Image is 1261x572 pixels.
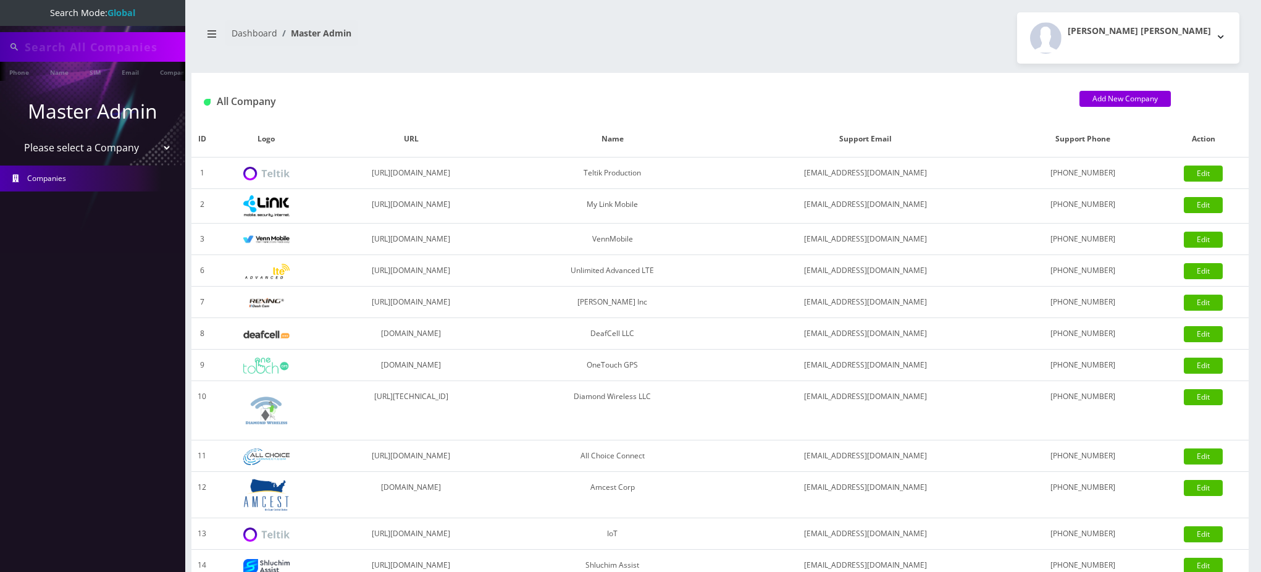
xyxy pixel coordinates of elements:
[191,472,212,518] td: 12
[502,255,723,287] td: Unlimited Advanced LTE
[320,472,502,518] td: [DOMAIN_NAME]
[502,318,723,350] td: DeafCell LLC
[502,287,723,318] td: [PERSON_NAME] Inc
[83,62,107,81] a: SIM
[320,255,502,287] td: [URL][DOMAIN_NAME]
[320,381,502,440] td: [URL][TECHNICAL_ID]
[723,189,1008,224] td: [EMAIL_ADDRESS][DOMAIN_NAME]
[191,224,212,255] td: 3
[320,518,502,550] td: [URL][DOMAIN_NAME]
[204,96,1061,107] h1: All Company
[1184,232,1223,248] a: Edit
[232,27,277,39] a: Dashboard
[277,27,351,40] li: Master Admin
[191,287,212,318] td: 7
[1184,526,1223,542] a: Edit
[1068,26,1211,36] h2: [PERSON_NAME] [PERSON_NAME]
[243,264,290,279] img: Unlimited Advanced LTE
[25,35,182,59] input: Search All Companies
[320,350,502,381] td: [DOMAIN_NAME]
[1184,480,1223,496] a: Edit
[115,62,145,81] a: Email
[243,358,290,374] img: OneTouch GPS
[320,189,502,224] td: [URL][DOMAIN_NAME]
[243,297,290,309] img: Rexing Inc
[243,387,290,434] img: Diamond Wireless LLC
[502,189,723,224] td: My Link Mobile
[1008,440,1158,472] td: [PHONE_NUMBER]
[3,62,35,81] a: Phone
[502,350,723,381] td: OneTouch GPS
[1184,166,1223,182] a: Edit
[1184,295,1223,311] a: Edit
[723,381,1008,440] td: [EMAIL_ADDRESS][DOMAIN_NAME]
[502,158,723,189] td: Teltik Production
[243,195,290,217] img: My Link Mobile
[502,440,723,472] td: All Choice Connect
[1184,448,1223,465] a: Edit
[1008,158,1158,189] td: [PHONE_NUMBER]
[723,318,1008,350] td: [EMAIL_ADDRESS][DOMAIN_NAME]
[320,287,502,318] td: [URL][DOMAIN_NAME]
[1184,263,1223,279] a: Edit
[723,287,1008,318] td: [EMAIL_ADDRESS][DOMAIN_NAME]
[1008,287,1158,318] td: [PHONE_NUMBER]
[204,99,211,106] img: All Company
[1008,381,1158,440] td: [PHONE_NUMBER]
[191,255,212,287] td: 6
[723,224,1008,255] td: [EMAIL_ADDRESS][DOMAIN_NAME]
[723,518,1008,550] td: [EMAIL_ADDRESS][DOMAIN_NAME]
[1008,121,1158,158] th: Support Phone
[723,255,1008,287] td: [EMAIL_ADDRESS][DOMAIN_NAME]
[723,158,1008,189] td: [EMAIL_ADDRESS][DOMAIN_NAME]
[1184,389,1223,405] a: Edit
[243,528,290,542] img: IoT
[27,173,66,183] span: Companies
[191,121,212,158] th: ID
[243,448,290,465] img: All Choice Connect
[723,440,1008,472] td: [EMAIL_ADDRESS][DOMAIN_NAME]
[1158,121,1249,158] th: Action
[191,440,212,472] td: 11
[723,350,1008,381] td: [EMAIL_ADDRESS][DOMAIN_NAME]
[1008,318,1158,350] td: [PHONE_NUMBER]
[1008,255,1158,287] td: [PHONE_NUMBER]
[191,158,212,189] td: 1
[723,121,1008,158] th: Support Email
[107,7,135,19] strong: Global
[320,121,502,158] th: URL
[723,472,1008,518] td: [EMAIL_ADDRESS][DOMAIN_NAME]
[1184,326,1223,342] a: Edit
[320,440,502,472] td: [URL][DOMAIN_NAME]
[1184,358,1223,374] a: Edit
[502,472,723,518] td: Amcest Corp
[191,350,212,381] td: 9
[1008,189,1158,224] td: [PHONE_NUMBER]
[320,224,502,255] td: [URL][DOMAIN_NAME]
[243,235,290,244] img: VennMobile
[243,167,290,181] img: Teltik Production
[1008,224,1158,255] td: [PHONE_NUMBER]
[502,381,723,440] td: Diamond Wireless LLC
[212,121,320,158] th: Logo
[243,478,290,511] img: Amcest Corp
[50,7,135,19] span: Search Mode:
[1008,518,1158,550] td: [PHONE_NUMBER]
[154,62,195,81] a: Company
[191,381,212,440] td: 10
[1079,91,1171,107] a: Add New Company
[320,158,502,189] td: [URL][DOMAIN_NAME]
[191,518,212,550] td: 13
[44,62,75,81] a: Name
[191,318,212,350] td: 8
[201,20,711,56] nav: breadcrumb
[502,224,723,255] td: VennMobile
[1017,12,1239,64] button: [PERSON_NAME] [PERSON_NAME]
[1008,350,1158,381] td: [PHONE_NUMBER]
[502,518,723,550] td: IoT
[1184,197,1223,213] a: Edit
[243,330,290,339] img: DeafCell LLC
[320,318,502,350] td: [DOMAIN_NAME]
[502,121,723,158] th: Name
[1008,472,1158,518] td: [PHONE_NUMBER]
